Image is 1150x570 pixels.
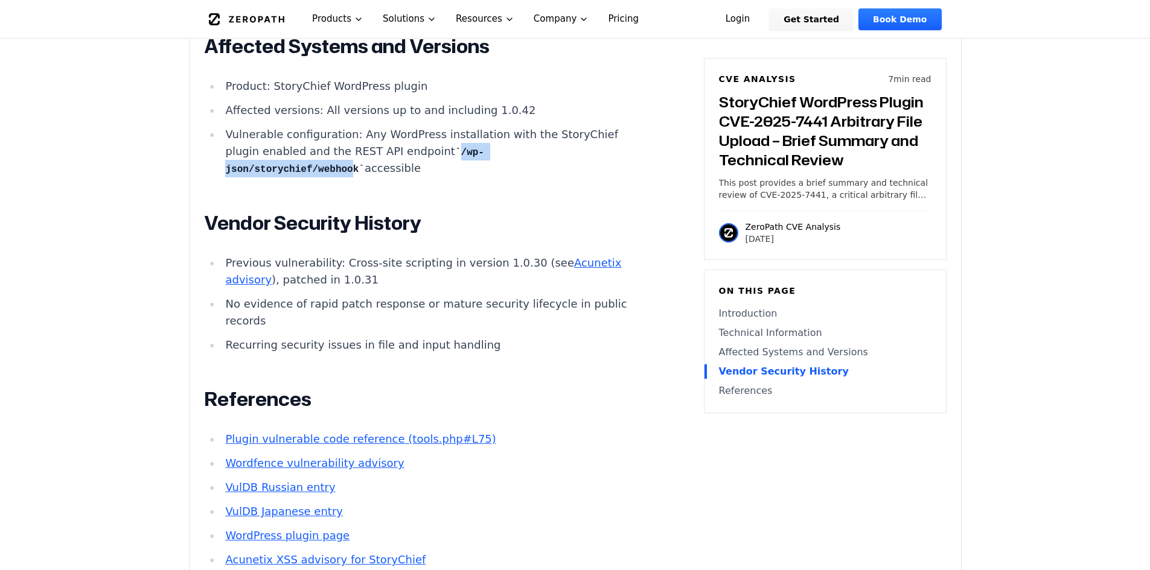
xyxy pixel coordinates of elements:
[221,78,653,95] li: Product: StoryChief WordPress plugin
[719,223,738,242] img: ZeroPath CVE Analysis
[225,457,404,469] a: Wordfence vulnerability advisory
[225,553,426,566] a: Acunetix XSS advisory for StoryChief
[746,233,841,245] p: [DATE]
[221,296,653,329] li: No evidence of rapid patch response or mature security lifecycle in public records
[719,285,931,297] h6: On this page
[225,432,496,445] a: Plugin vulnerable code reference (tools.php#L75)
[221,255,653,288] li: Previous vulnerability: Cross-site scripting in version 1.0.30 (see ), patched in 1.0.31
[204,34,653,59] h2: Affected Systems and Versions
[204,211,653,235] h2: Vendor Security History
[221,126,653,178] li: Vulnerable configuration: Any WordPress installation with the StoryChief plugin enabled and the R...
[719,345,931,359] a: Affected Systems and Versions
[719,326,931,340] a: Technical Information
[769,8,854,30] a: Get Started
[711,8,765,30] a: Login
[719,177,931,201] p: This post provides a brief summary and technical review of CVE-2025-7441, a critical arbitrary fi...
[221,337,653,353] li: Recurring security issues in file and input handling
[746,221,841,233] p: ZeroPath CVE Analysis
[858,8,941,30] a: Book Demo
[204,387,653,411] h2: References
[225,529,350,542] a: WordPress plugin page
[719,384,931,398] a: References
[221,102,653,119] li: Affected versions: All versions up to and including 1.0.42
[719,92,931,169] h3: StoryChief WordPress Plugin CVE-2025-7441 Arbitrary File Upload – Brief Summary and Technical Review
[225,481,335,493] a: VulDB Russian entry
[719,364,931,379] a: Vendor Security History
[719,73,796,85] h6: CVE Analysis
[888,73,931,85] p: 7 min read
[719,306,931,321] a: Introduction
[225,505,342,518] a: VulDB Japanese entry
